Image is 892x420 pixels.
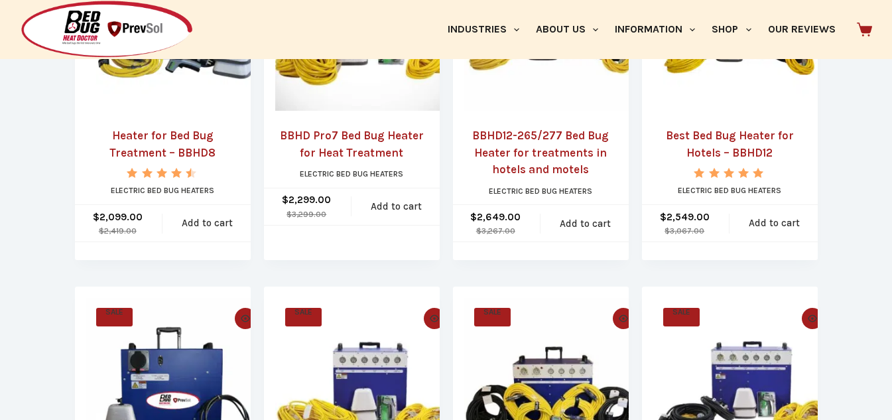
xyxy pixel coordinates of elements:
[663,308,700,326] span: SALE
[93,211,143,223] bdi: 2,099.00
[541,205,631,242] a: Add to cart: “BBHD12-265/277 Bed Bug Heater for treatments in hotels and motels”
[802,308,823,329] button: Quick view toggle
[678,186,781,195] a: Electric Bed Bug Heaters
[476,226,515,236] bdi: 3,267.00
[285,308,322,326] span: SALE
[111,186,214,195] a: Electric Bed Bug Heaters
[470,211,477,223] span: $
[476,226,481,236] span: $
[300,169,403,178] a: Electric Bed Bug Heaters
[660,211,667,223] span: $
[235,308,256,329] button: Quick view toggle
[613,308,634,329] button: Quick view toggle
[694,168,765,208] span: Rated out of 5
[665,226,670,236] span: $
[282,194,331,206] bdi: 2,299.00
[282,194,288,206] span: $
[162,205,253,242] a: Add to cart: “Heater for Bed Bug Treatment - BBHD8”
[11,5,50,45] button: Open LiveChat chat widget
[275,127,428,161] a: BBHD Pro7 Bed Bug Heater for Heat Treatment
[127,168,190,208] span: Rated out of 5
[470,211,521,223] bdi: 2,649.00
[287,210,292,219] span: $
[665,226,704,236] bdi: 3,067.00
[464,127,617,178] a: BBHD12-265/277 Bed Bug Heater for treatments in hotels and motels
[287,210,326,219] bdi: 3,299.00
[660,211,710,223] bdi: 2,549.00
[730,205,820,242] a: Add to cart: “Best Bed Bug Heater for Hotels - BBHD12”
[653,127,806,161] a: Best Bed Bug Heater for Hotels – BBHD12
[351,188,442,225] a: Add to cart: “BBHD Pro7 Bed Bug Heater for Heat Treatment”
[127,168,198,178] div: Rated 4.50 out of 5
[474,308,511,326] span: SALE
[694,168,765,178] div: Rated 5.00 out of 5
[99,226,104,236] span: $
[86,127,239,161] a: Heater for Bed Bug Treatment – BBHD8
[424,308,445,329] button: Quick view toggle
[489,186,592,196] a: Electric Bed Bug Heaters
[93,211,99,223] span: $
[99,226,137,236] bdi: 2,419.00
[96,308,133,326] span: SALE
